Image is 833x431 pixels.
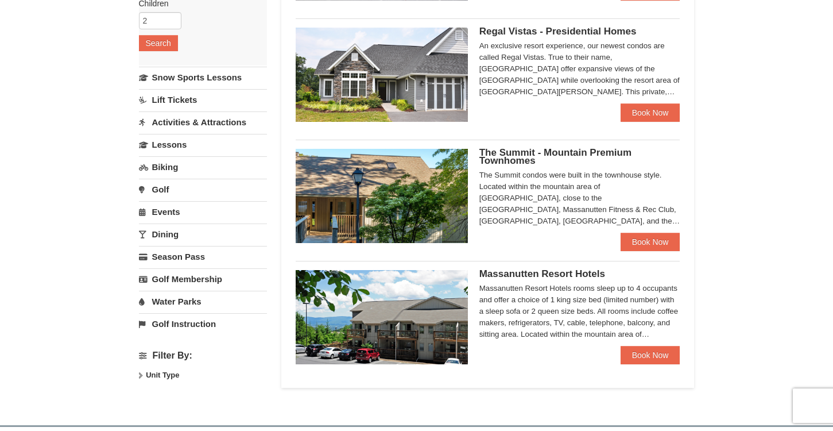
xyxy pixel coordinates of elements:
[621,233,680,251] a: Book Now
[139,89,267,110] a: Lift Tickets
[139,111,267,133] a: Activities & Attractions
[296,28,468,122] img: 19218991-1-902409a9.jpg
[139,351,267,361] h4: Filter By:
[296,270,468,364] img: 19219026-1-e3b4ac8e.jpg
[139,35,178,51] button: Search
[139,201,267,222] a: Events
[139,268,267,290] a: Golf Membership
[479,26,637,37] span: Regal Vistas - Presidential Homes
[621,103,680,122] a: Book Now
[139,67,267,88] a: Snow Sports Lessons
[139,246,267,267] a: Season Pass
[296,149,468,243] img: 19219034-1-0eee7e00.jpg
[479,170,680,227] div: The Summit condos were built in the townhouse style. Located within the mountain area of [GEOGRAP...
[139,224,267,245] a: Dining
[139,156,267,178] a: Biking
[621,346,680,364] a: Book Now
[479,40,680,98] div: An exclusive resort experience, our newest condos are called Regal Vistas. True to their name, [G...
[479,283,680,340] div: Massanutten Resort Hotels rooms sleep up to 4 occupants and offer a choice of 1 king size bed (li...
[139,313,267,334] a: Golf Instruction
[139,179,267,200] a: Golf
[146,371,179,379] strong: Unit Type
[479,268,605,279] span: Massanutten Resort Hotels
[139,134,267,155] a: Lessons
[479,147,631,166] span: The Summit - Mountain Premium Townhomes
[139,291,267,312] a: Water Parks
